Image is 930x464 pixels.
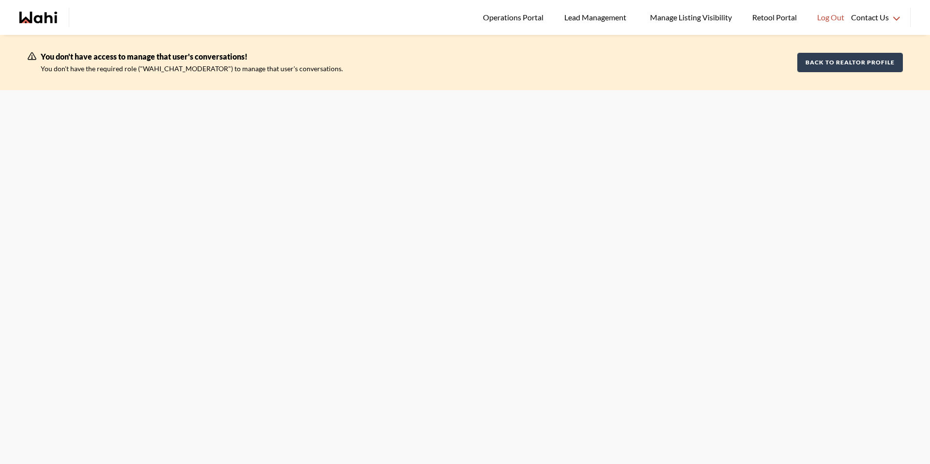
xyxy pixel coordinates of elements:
button: Back to Realtor Profile [797,53,903,72]
p: You don't have access to manage that user's conversations! [41,50,343,63]
svg: Warning icon [27,51,37,61]
span: Log Out [817,11,844,24]
span: Lead Management [564,11,630,24]
span: Manage Listing Visibility [647,11,735,24]
span: Operations Portal [483,11,547,24]
a: Wahi homepage [19,12,57,23]
p: You don't have the required role ("WAHI_CHAT_MODERATOR") to manage that user's conversations. [41,63,343,75]
span: Retool Portal [752,11,800,24]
